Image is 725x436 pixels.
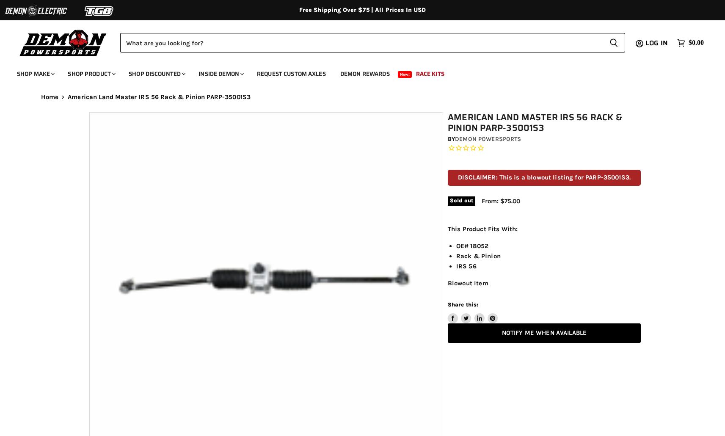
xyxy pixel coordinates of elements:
span: Rated 0.0 out of 5 stars 0 reviews [448,144,641,153]
div: Blowout Item [448,224,641,288]
a: Notify Me When Available [448,323,641,343]
a: Shop Discounted [122,65,190,83]
img: Demon Electric Logo 2 [4,3,68,19]
li: Rack & Pinion [456,251,641,261]
p: DISCLAIMER: This is a blowout listing for PARP-35001S3. [448,170,641,185]
img: Demon Powersports [17,28,110,58]
nav: Breadcrumbs [24,94,701,101]
p: This Product Fits With: [448,224,641,234]
a: Demon Powersports [455,135,521,143]
button: Search [603,33,625,52]
span: New! [398,71,412,78]
aside: Share this: [448,301,498,323]
span: American Land Master IRS 56 Rack & Pinion PARP-35001S3 [68,94,251,101]
a: Race Kits [410,65,451,83]
div: by [448,135,641,144]
li: OE# 18052 [456,241,641,251]
div: Free Shipping Over $75 | All Prices In USD [24,6,701,14]
span: $0.00 [689,39,704,47]
a: $0.00 [673,37,708,49]
li: IRS 56 [456,261,641,271]
a: Demon Rewards [334,65,396,83]
span: Share this: [448,301,478,308]
h1: American Land Master IRS 56 Rack & Pinion PARP-35001S3 [448,112,641,133]
span: Log in [645,38,668,48]
img: TGB Logo 2 [68,3,131,19]
a: Shop Product [61,65,121,83]
a: Inside Demon [192,65,249,83]
span: From: $75.00 [482,197,520,205]
a: Home [41,94,59,101]
form: Product [120,33,625,52]
a: Shop Make [11,65,60,83]
span: Sold out [448,196,475,206]
a: Log in [642,39,673,47]
ul: Main menu [11,62,702,83]
a: Request Custom Axles [251,65,332,83]
input: Search [120,33,603,52]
